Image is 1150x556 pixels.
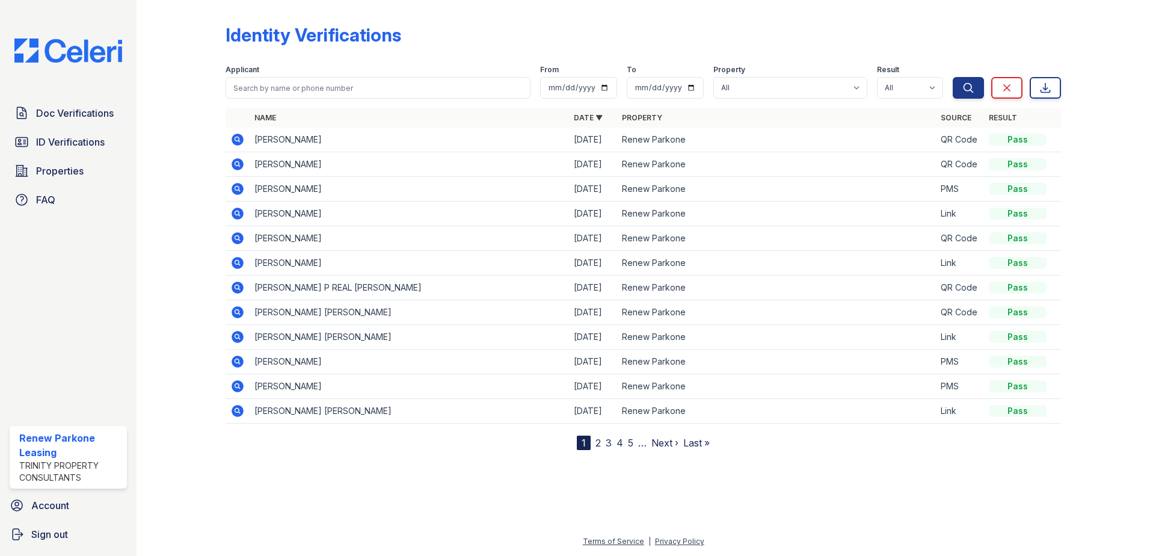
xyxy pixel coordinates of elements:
[569,350,617,374] td: [DATE]
[19,431,122,460] div: Renew Parkone Leasing
[936,300,984,325] td: QR Code
[989,208,1047,220] div: Pass
[569,374,617,399] td: [DATE]
[648,537,651,546] div: |
[617,374,936,399] td: Renew Parkone
[226,77,530,99] input: Search by name or phone number
[569,325,617,350] td: [DATE]
[36,164,84,178] span: Properties
[10,159,127,183] a: Properties
[574,113,603,122] a: Date ▼
[936,350,984,374] td: PMS
[250,399,569,424] td: [PERSON_NAME] [PERSON_NAME]
[936,374,984,399] td: PMS
[989,356,1047,368] div: Pass
[638,436,647,450] span: …
[250,202,569,226] td: [PERSON_NAME]
[936,202,984,226] td: Link
[936,399,984,424] td: Link
[250,226,569,251] td: [PERSON_NAME]
[250,152,569,177] td: [PERSON_NAME]
[36,106,114,120] span: Doc Verifications
[250,276,569,300] td: [PERSON_NAME] P REAL [PERSON_NAME]
[989,113,1017,122] a: Result
[606,437,612,449] a: 3
[617,152,936,177] td: Renew Parkone
[569,276,617,300] td: [DATE]
[617,399,936,424] td: Renew Parkone
[569,399,617,424] td: [DATE]
[5,39,132,63] img: CE_Logo_Blue-a8612792a0a2168367f1c8372b55b34899dd931a85d93a1a3d3e32e68fde9ad4.png
[583,537,644,546] a: Terms of Service
[254,113,276,122] a: Name
[989,331,1047,343] div: Pass
[617,300,936,325] td: Renew Parkone
[36,135,105,149] span: ID Verifications
[10,188,127,212] a: FAQ
[936,251,984,276] td: Link
[936,177,984,202] td: PMS
[226,65,259,75] label: Applicant
[617,202,936,226] td: Renew Parkone
[577,436,591,450] div: 1
[250,300,569,325] td: [PERSON_NAME] [PERSON_NAME]
[936,276,984,300] td: QR Code
[713,65,745,75] label: Property
[569,300,617,325] td: [DATE]
[226,24,401,46] div: Identity Verifications
[617,177,936,202] td: Renew Parkone
[617,325,936,350] td: Renew Parkone
[617,437,623,449] a: 4
[31,498,69,513] span: Account
[617,276,936,300] td: Renew Parkone
[595,437,601,449] a: 2
[936,325,984,350] td: Link
[877,65,899,75] label: Result
[941,113,971,122] a: Source
[5,493,132,517] a: Account
[989,405,1047,417] div: Pass
[989,306,1047,318] div: Pass
[617,251,936,276] td: Renew Parkone
[250,374,569,399] td: [PERSON_NAME]
[627,65,636,75] label: To
[936,128,984,152] td: QR Code
[569,251,617,276] td: [DATE]
[655,537,704,546] a: Privacy Policy
[5,522,132,546] a: Sign out
[628,437,633,449] a: 5
[989,282,1047,294] div: Pass
[250,251,569,276] td: [PERSON_NAME]
[936,152,984,177] td: QR Code
[36,193,55,207] span: FAQ
[10,130,127,154] a: ID Verifications
[250,128,569,152] td: [PERSON_NAME]
[651,437,678,449] a: Next ›
[622,113,662,122] a: Property
[989,134,1047,146] div: Pass
[989,257,1047,269] div: Pass
[250,325,569,350] td: [PERSON_NAME] [PERSON_NAME]
[617,350,936,374] td: Renew Parkone
[250,350,569,374] td: [PERSON_NAME]
[569,226,617,251] td: [DATE]
[989,232,1047,244] div: Pass
[989,183,1047,195] div: Pass
[569,152,617,177] td: [DATE]
[617,226,936,251] td: Renew Parkone
[19,460,122,484] div: Trinity Property Consultants
[617,128,936,152] td: Renew Parkone
[250,177,569,202] td: [PERSON_NAME]
[683,437,710,449] a: Last »
[989,380,1047,392] div: Pass
[569,128,617,152] td: [DATE]
[10,101,127,125] a: Doc Verifications
[569,177,617,202] td: [DATE]
[31,527,68,542] span: Sign out
[989,158,1047,170] div: Pass
[936,226,984,251] td: QR Code
[569,202,617,226] td: [DATE]
[540,65,559,75] label: From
